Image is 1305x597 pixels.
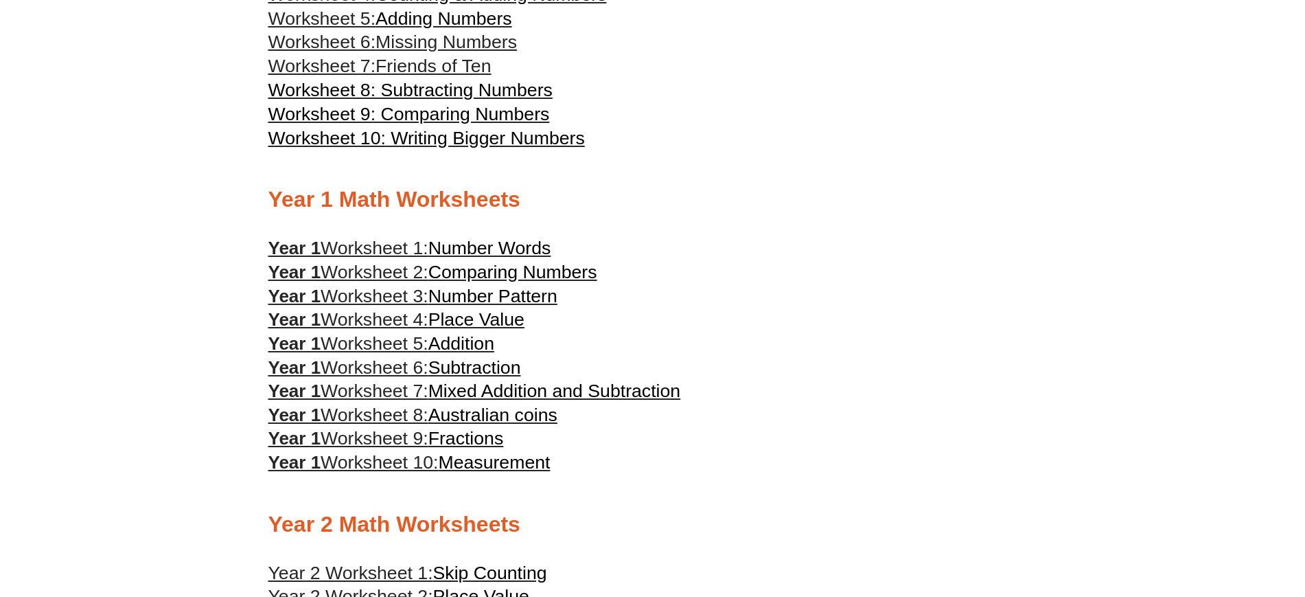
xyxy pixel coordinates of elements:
[268,510,1037,539] h2: Year 2 Math Worksheets
[428,428,504,449] span: Fractions
[376,32,517,52] span: Missing Numbers
[321,405,428,425] span: Worksheet 8:
[268,286,557,306] a: Year 1Worksheet 3:Number Pattern
[268,333,495,354] a: Year 1Worksheet 5:Addition
[268,32,517,52] a: Worksheet 6:Missing Numbers
[268,185,1037,214] h2: Year 1 Math Worksheets
[268,563,433,583] span: Year 2 Worksheet 1:
[268,80,553,100] a: Worksheet 8: Subtracting Numbers
[321,428,428,449] span: Worksheet 9:
[268,309,524,330] a: Year 1Worksheet 4:Place Value
[268,8,376,29] span: Worksheet 5:
[321,333,428,354] span: Worksheet 5:
[321,286,428,306] span: Worksheet 3:
[321,452,438,473] span: Worksheet 10:
[268,56,376,76] span: Worksheet 7:
[268,238,551,258] a: Year 1Worksheet 1:Number Words
[268,262,597,282] a: Year 1Worksheet 2:Comparing Numbers
[428,405,557,425] span: Australian coins
[376,56,491,76] span: Friends of Ten
[268,381,681,401] a: Year 1Worksheet 7:Mixed Addition and Subtraction
[428,333,494,354] span: Addition
[268,128,585,148] a: Worksheet 10: Writing Bigger Numbers
[321,381,428,401] span: Worksheet 7:
[428,357,521,378] span: Subtraction
[268,104,550,124] a: Worksheet 9: Comparing Numbers
[268,428,504,449] a: Year 1Worksheet 9:Fractions
[321,309,428,330] span: Worksheet 4:
[268,56,492,76] a: Worksheet 7:Friends of Ten
[428,286,557,306] span: Number Pattern
[428,262,597,282] span: Comparing Numbers
[268,405,557,425] a: Year 1Worksheet 8:Australian coins
[1076,442,1305,597] iframe: Chat Widget
[321,262,428,282] span: Worksheet 2:
[428,309,524,330] span: Place Value
[433,563,547,583] span: Skip Counting
[428,381,681,401] span: Mixed Addition and Subtraction
[438,452,550,473] span: Measurement
[268,32,376,52] span: Worksheet 6:
[268,563,547,583] a: Year 2 Worksheet 1:Skip Counting
[321,238,428,258] span: Worksheet 1:
[268,8,512,29] a: Worksheet 5:Adding Numbers
[268,452,551,473] a: Year 1Worksheet 10:Measurement
[376,8,512,29] span: Adding Numbers
[321,357,428,378] span: Worksheet 6:
[428,238,551,258] span: Number Words
[268,357,521,378] a: Year 1Worksheet 6:Subtraction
